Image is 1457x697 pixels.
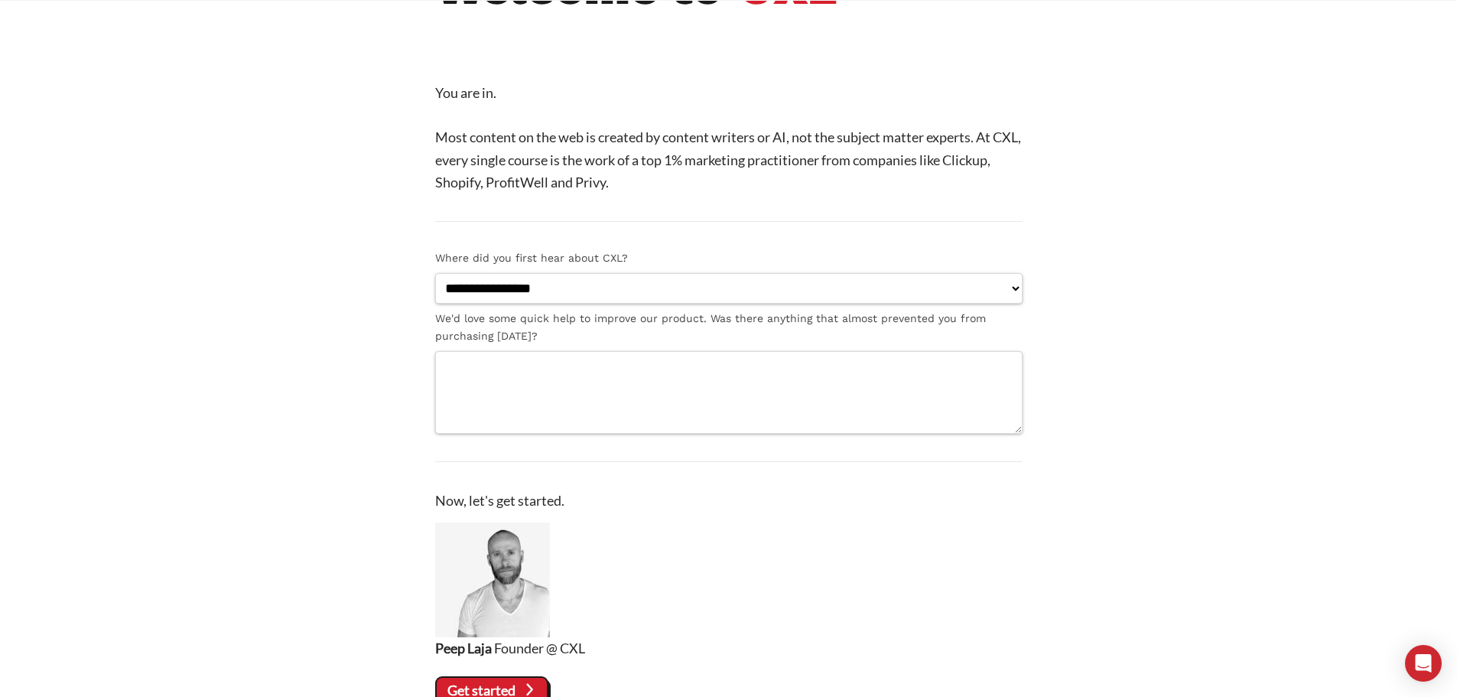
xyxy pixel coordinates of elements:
[1405,645,1442,682] div: Open Intercom Messenger
[494,640,585,656] span: Founder @ CXL
[435,523,550,637] img: Peep Laja, Founder @ CXL
[435,249,1023,267] label: Where did you first hear about CXL?
[435,640,492,656] strong: Peep Laja
[435,490,1023,512] p: Now, let's get started.
[435,310,1023,345] label: We'd love some quick help to improve our product. Was there anything that almost prevented you fr...
[435,82,1023,194] p: You are in. Most content on the web is created by content writers or AI, not the subject matter e...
